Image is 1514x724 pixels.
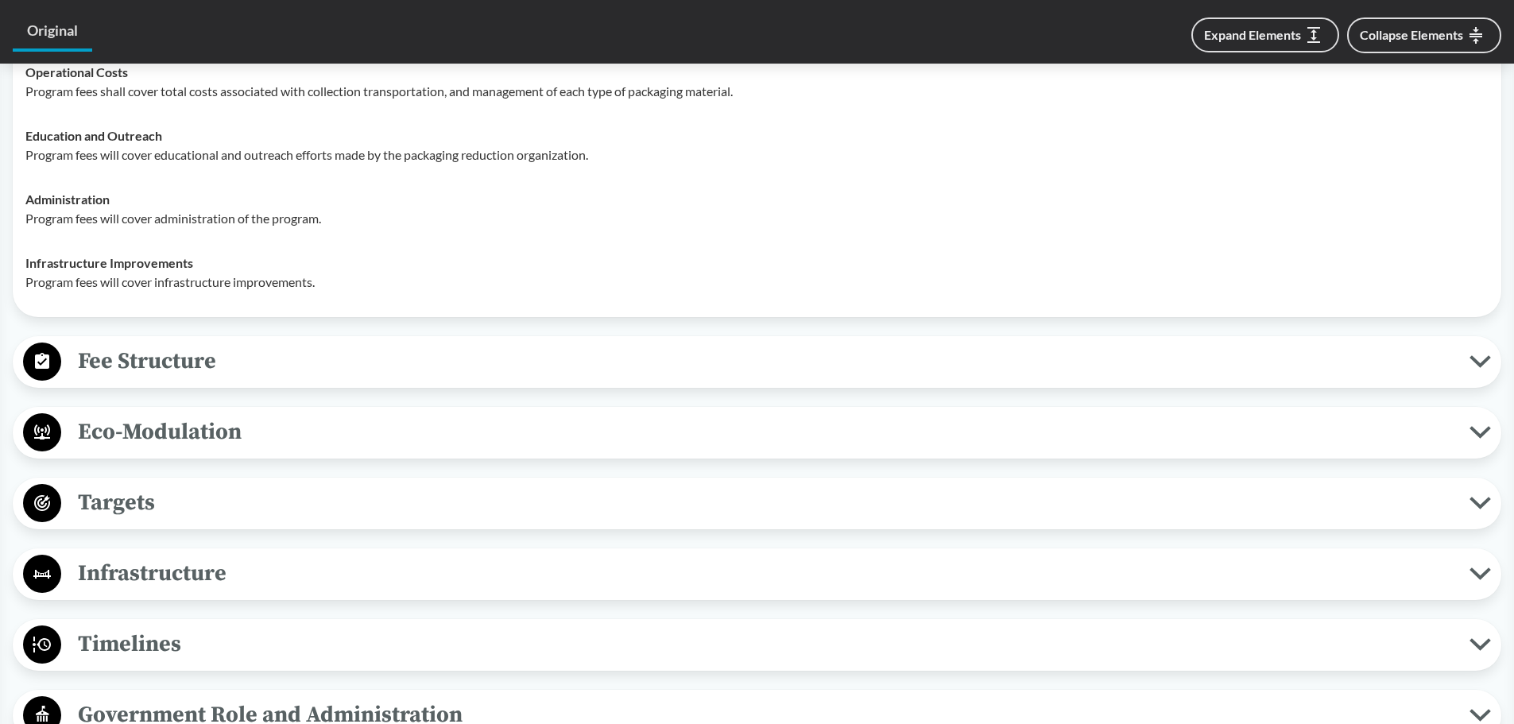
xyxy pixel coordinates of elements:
button: Targets [18,483,1496,524]
strong: Administration [25,192,110,207]
p: Program fees shall cover total costs associated with collection transportation, and management of... [25,82,1489,101]
p: Program fees will cover educational and outreach efforts made by the packaging reduction organiza... [25,145,1489,165]
p: Program fees will cover administration of the program. [25,209,1489,228]
a: Original [13,13,92,52]
span: Eco-Modulation [61,414,1469,450]
button: Fee Structure [18,342,1496,382]
strong: Operational Costs [25,64,128,79]
span: Timelines [61,626,1469,662]
span: Targets [61,485,1469,521]
button: Infrastructure [18,554,1496,594]
strong: Infrastructure Improvements [25,255,193,270]
button: Expand Elements [1191,17,1339,52]
p: Program fees will cover infrastructure improvements. [25,273,1489,292]
span: Infrastructure [61,556,1469,591]
button: Eco-Modulation [18,412,1496,453]
button: Timelines [18,625,1496,665]
button: Collapse Elements [1347,17,1501,53]
span: Fee Structure [61,343,1469,379]
strong: Education and Outreach [25,128,162,143]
